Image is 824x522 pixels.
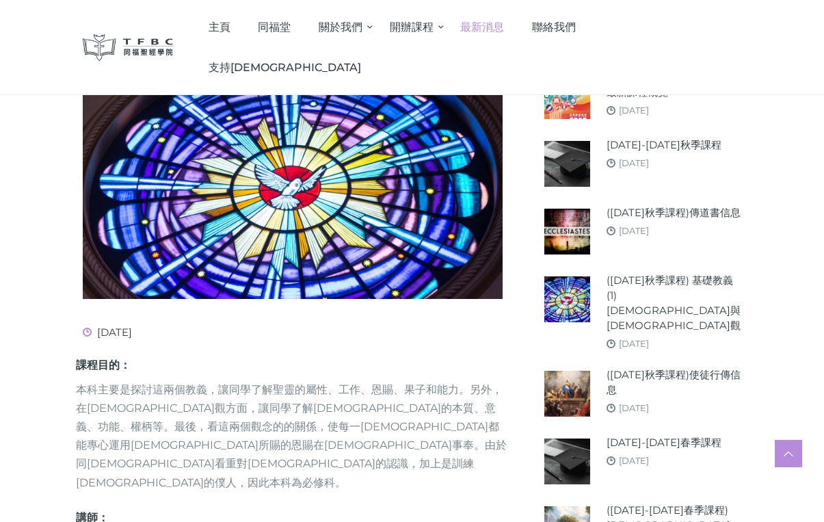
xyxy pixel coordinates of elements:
a: ([DATE]秋季課程)使徒行傳信息 [607,367,741,397]
a: [DATE]-[DATE]秋季課程 [607,138,721,153]
a: 最新消息 [447,7,518,47]
span: 支持[DEMOGRAPHIC_DATA] [209,61,361,74]
span: [DATE] [83,326,132,339]
img: 2024-25年春季課程 [544,439,590,484]
a: Scroll to top [775,440,802,467]
strong: 課程目的： [76,358,131,371]
a: ([DATE]秋季課程) 基礎教義 (1) [DEMOGRAPHIC_DATA]與[DEMOGRAPHIC_DATA]觀 [607,273,741,333]
span: 同福堂 [258,21,291,34]
a: 聯絡我們 [518,7,589,47]
a: [DATE] [619,402,649,413]
img: 同福聖經學院 TFBC [83,34,174,61]
a: [DATE] [619,338,649,349]
img: 2025-26年秋季課程 [544,141,590,187]
a: [DATE] [619,225,649,236]
span: 主頁 [209,21,230,34]
a: [DATE] [619,157,649,168]
a: 同福堂 [244,7,305,47]
img: 同福聖經學院最新課程概覽 [544,73,590,119]
a: [DATE]-[DATE]春季課程 [607,435,721,450]
a: 開辦課程 [375,7,447,47]
img: (2025年秋季課程)使徒行傳信息 [544,371,590,417]
span: 開辦課程 [390,21,434,34]
img: (2025年秋季課程)傳道書信息 [544,209,590,255]
a: [DATE] [619,105,649,116]
a: 關於我們 [305,7,376,47]
span: 最新消息 [460,21,504,34]
img: (2025年秋季課程) 基礎教義 (1) 聖靈觀與教會觀 [544,276,590,322]
a: 主頁 [194,7,244,47]
a: ([DATE]秋季課程)傳道書信息 [607,205,741,220]
span: 聯絡我們 [532,21,576,34]
p: 本科主要是探討這兩個教義，讓同學了解聖靈的屬性、工作、恩賜、果子和能力。另外，在[DEMOGRAPHIC_DATA]觀方面，讓同學了解[DEMOGRAPHIC_DATA]的本質、意義、功能、權柄... [76,380,510,492]
span: 關於我們 [319,21,362,34]
a: [DATE] [619,455,649,466]
a: 支持[DEMOGRAPHIC_DATA] [194,47,375,88]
